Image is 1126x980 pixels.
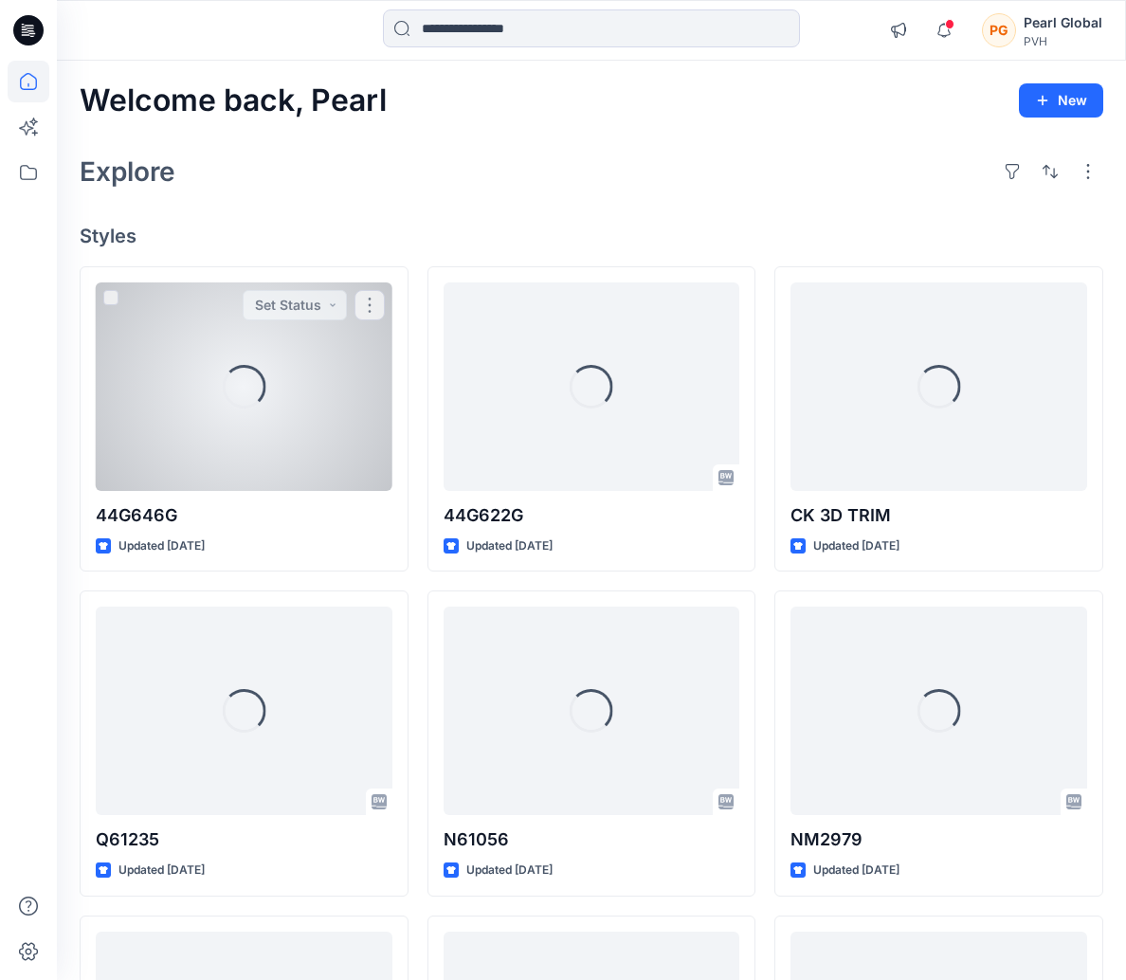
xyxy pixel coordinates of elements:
div: Pearl Global [1024,11,1102,34]
h4: Styles [80,225,1103,247]
p: Updated [DATE] [118,536,205,556]
p: NM2979 [790,826,1087,853]
p: Updated [DATE] [813,861,899,880]
p: Updated [DATE] [118,861,205,880]
p: Updated [DATE] [813,536,899,556]
div: PVH [1024,34,1102,48]
button: New [1019,83,1103,118]
p: N61056 [444,826,740,853]
p: Updated [DATE] [466,536,553,556]
h2: Welcome back, Pearl [80,83,387,118]
p: Q61235 [96,826,392,853]
p: 44G646G [96,502,392,529]
p: Updated [DATE] [466,861,553,880]
div: PG [982,13,1016,47]
h2: Explore [80,156,175,187]
p: 44G622G [444,502,740,529]
p: CK 3D TRIM [790,502,1087,529]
